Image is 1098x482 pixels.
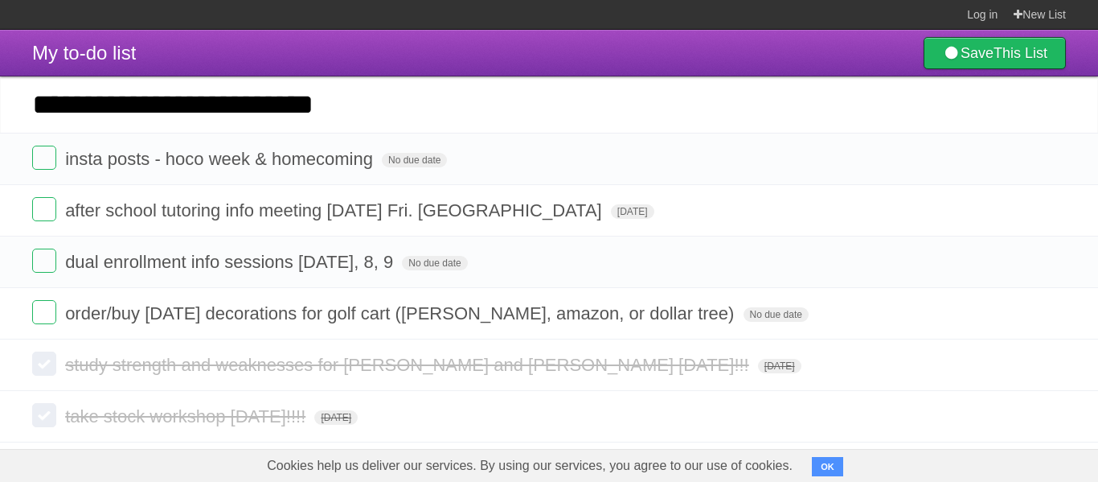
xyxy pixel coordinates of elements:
[65,200,606,220] span: after school tutoring info meeting [DATE] Fri. [GEOGRAPHIC_DATA]
[65,149,377,169] span: insta posts - hoco week & homecoming
[65,303,738,323] span: order/buy [DATE] decorations for golf cart ([PERSON_NAME], amazon, or dollar tree)
[32,403,56,427] label: Done
[32,197,56,221] label: Done
[994,45,1047,61] b: This List
[758,359,801,373] span: [DATE]
[32,249,56,273] label: Done
[32,42,136,64] span: My to-do list
[924,37,1066,69] a: SaveThis List
[65,406,309,426] span: take stock workshop [DATE]!!!!
[65,355,753,375] span: study strength and weaknesses for [PERSON_NAME] and [PERSON_NAME] [DATE]!!!
[314,410,358,425] span: [DATE]
[32,300,56,324] label: Done
[744,307,809,322] span: No due date
[32,146,56,170] label: Done
[382,153,447,167] span: No due date
[32,352,56,376] label: Done
[812,457,843,476] button: OK
[402,256,467,270] span: No due date
[611,204,654,219] span: [DATE]
[65,252,397,272] span: dual enrollment info sessions [DATE], 8, 9
[251,450,809,482] span: Cookies help us deliver our services. By using our services, you agree to our use of cookies.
